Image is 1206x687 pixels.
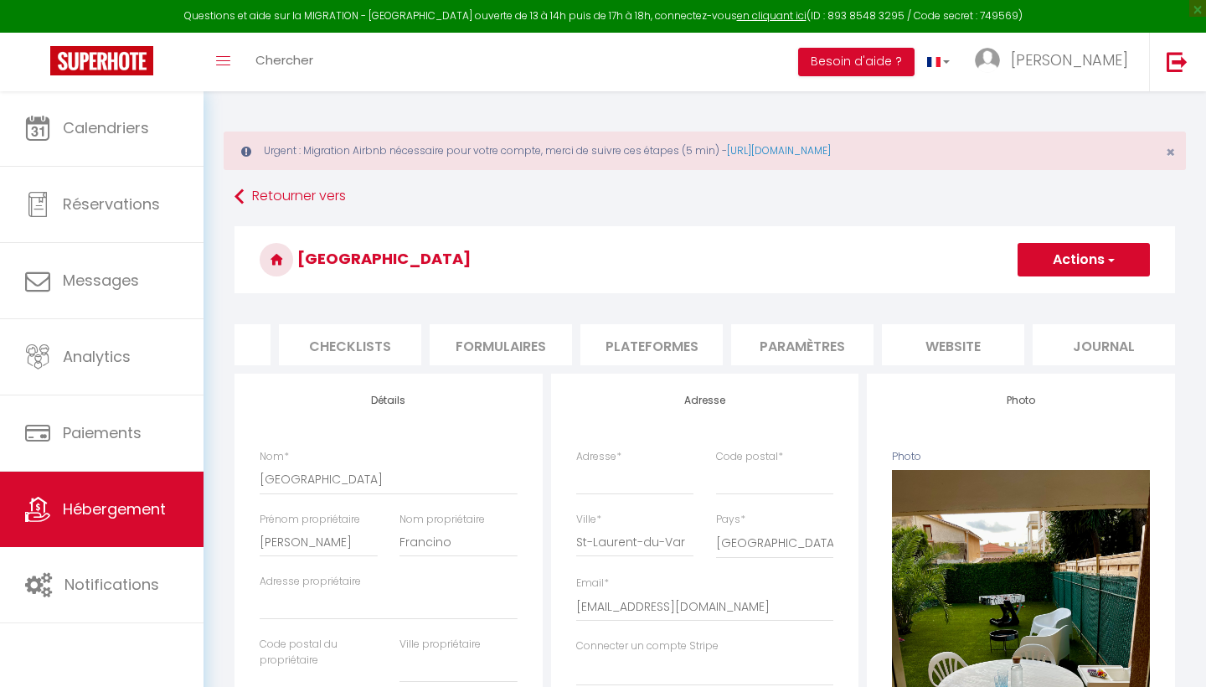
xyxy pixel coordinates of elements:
[255,51,313,69] span: Chercher
[63,346,131,367] span: Analytics
[260,449,289,465] label: Nom
[1033,324,1175,365] li: Journal
[63,194,160,214] span: Réservations
[576,512,601,528] label: Ville
[737,8,807,23] a: en cliquant ici
[962,33,1149,91] a: ... [PERSON_NAME]
[892,449,921,465] label: Photo
[260,637,378,669] label: Code postal du propriétaire
[892,395,1150,406] h4: Photo
[731,324,874,365] li: Paramètres
[716,449,783,465] label: Code postal
[13,7,64,57] button: Open LiveChat chat widget
[399,512,485,528] label: Nom propriétaire
[576,449,621,465] label: Adresse
[63,270,139,291] span: Messages
[727,143,831,158] a: [URL][DOMAIN_NAME]
[234,226,1175,293] h3: [GEOGRAPHIC_DATA]
[234,182,1175,212] a: Retourner vers
[798,48,915,76] button: Besoin d'aide ?
[64,574,159,595] span: Notifications
[63,422,142,443] span: Paiements
[975,48,1000,73] img: ...
[580,324,723,365] li: Plateformes
[1166,145,1175,160] button: Close
[1011,49,1128,70] span: [PERSON_NAME]
[882,324,1024,365] li: website
[260,395,518,406] h4: Détails
[430,324,572,365] li: Formulaires
[716,512,745,528] label: Pays
[243,33,326,91] a: Chercher
[399,637,481,653] label: Ville propriétaire
[260,574,361,590] label: Adresse propriétaire
[982,630,1061,655] button: Supprimer
[576,576,609,591] label: Email
[224,132,1186,170] div: Urgent : Migration Airbnb nécessaire pour votre compte, merci de suivre ces étapes (5 min) -
[63,117,149,138] span: Calendriers
[576,638,719,654] label: Connecter un compte Stripe
[1166,142,1175,163] span: ×
[1167,51,1188,72] img: logout
[260,512,360,528] label: Prénom propriétaire
[576,395,834,406] h4: Adresse
[279,324,421,365] li: Checklists
[63,498,166,519] span: Hébergement
[50,46,153,75] img: Super Booking
[1018,243,1150,276] button: Actions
